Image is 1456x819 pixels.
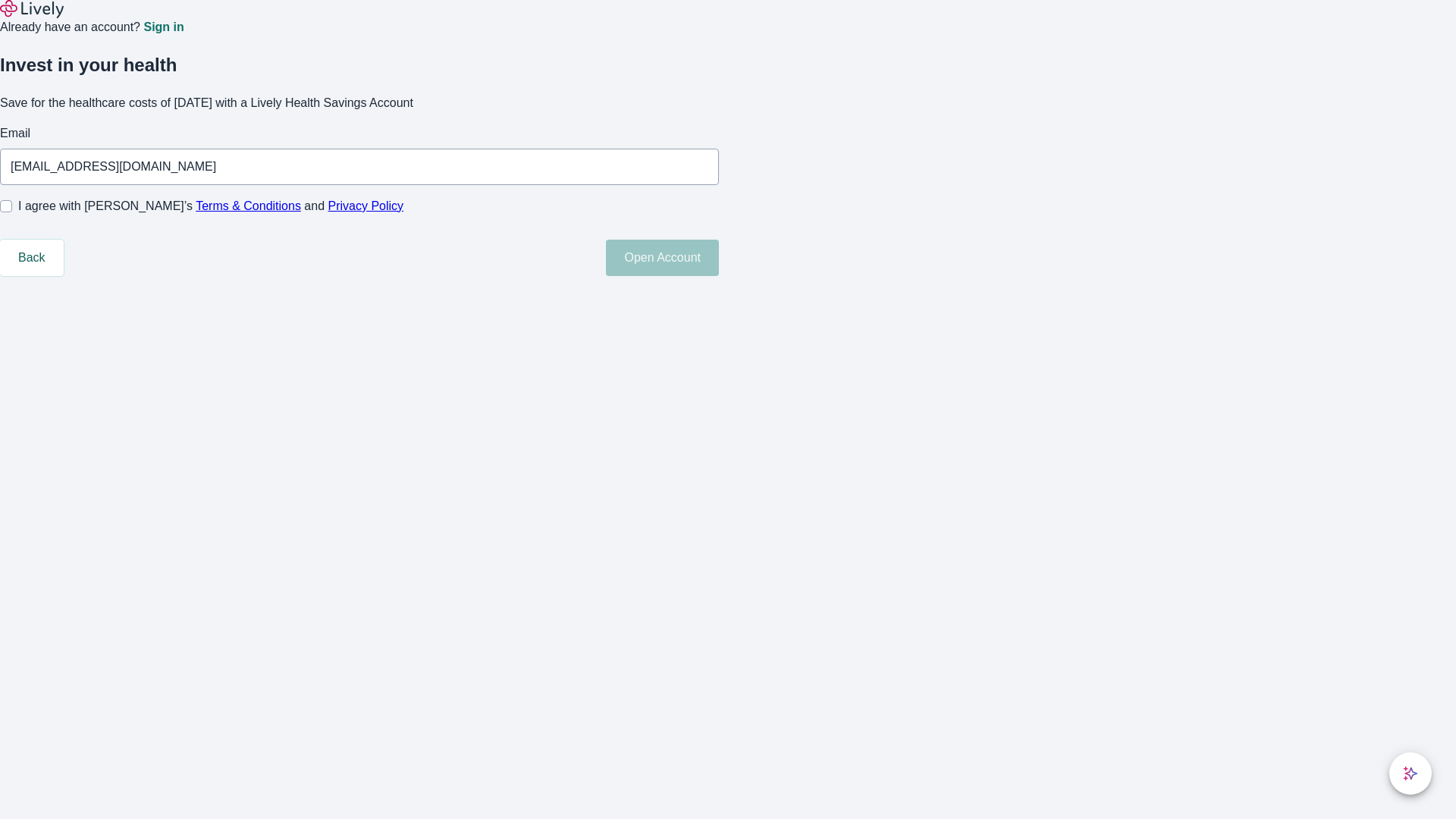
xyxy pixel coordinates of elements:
span: I agree with [PERSON_NAME]’s and [18,197,403,215]
button: chat [1389,752,1432,795]
a: Sign in [143,21,184,33]
a: Terms & Conditions [196,199,301,212]
svg: Lively AI Assistant [1403,766,1418,781]
a: Privacy Policy [328,199,404,212]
